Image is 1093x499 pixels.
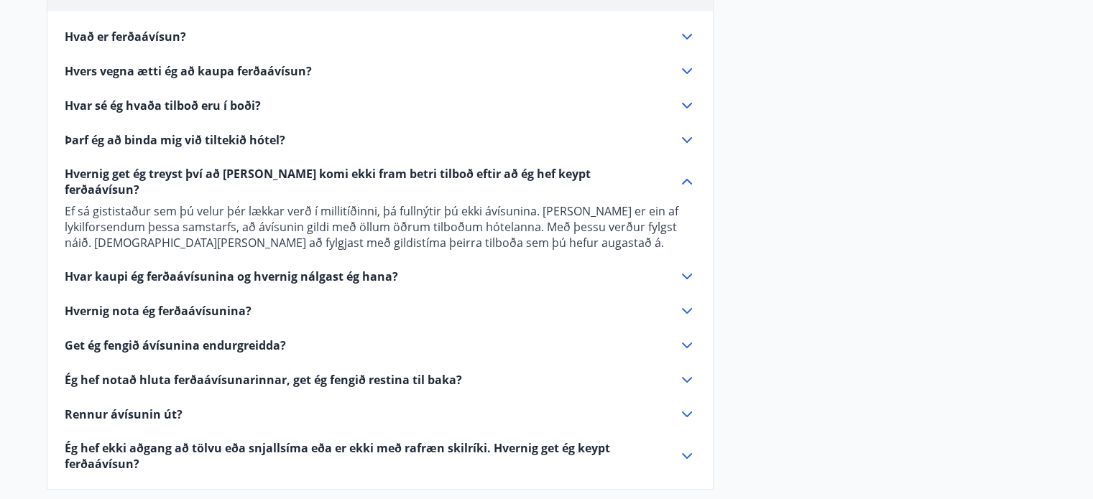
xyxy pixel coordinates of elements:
[65,166,661,197] span: Hvernig get ég treyst því að [PERSON_NAME] komi ekki fram betri tilboð eftir að ég hef keypt ferð...
[65,28,696,45] div: Hvað er ferðaávísun?
[65,97,696,114] div: Hvar sé ég hvaða tilboð eru í boði?
[65,98,261,113] span: Hvar sé ég hvaða tilboð eru í boði?
[65,131,696,149] div: Þarf ég að binda mig við tiltekið hótel?
[65,197,696,251] div: Hvernig get ég treyst því að [PERSON_NAME] komi ekki fram betri tilboð eftir að ég hef keypt ferð...
[65,440,696,472] div: Ég hef ekki aðgang að tölvu eða snjallsíma eða er ekki með rafræn skilríki. Hvernig get ég keypt ...
[65,203,696,251] p: Ef sá gististaður sem þú velur þér lækkar verð í millitíðinni, þá fullnýtir þú ekki ávísunina. [P...
[65,440,661,472] span: Ég hef ekki aðgang að tölvu eða snjallsíma eða er ekki með rafræn skilríki. Hvernig get ég keypt ...
[65,372,462,388] span: Ég hef notað hluta ferðaávísunarinnar, get ég fengið restina til baka?
[65,132,285,148] span: Þarf ég að binda mig við tiltekið hótel?
[65,406,696,423] div: Rennur ávísunin út?
[65,303,252,319] span: Hvernig nota ég ferðaávísunina?
[65,302,696,320] div: Hvernig nota ég ferðaávísunina?
[65,166,696,197] div: Hvernig get ég treyst því að [PERSON_NAME] komi ekki fram betri tilboð eftir að ég hef keypt ferð...
[65,269,398,284] span: Hvar kaupi ég ferðaávísunina og hvernig nálgast ég hana?
[65,371,696,388] div: Ég hef notað hluta ferðaávísunarinnar, get ég fengið restina til baka?
[65,29,186,45] span: Hvað er ferðaávísun?
[65,268,696,285] div: Hvar kaupi ég ferðaávísunina og hvernig nálgast ég hana?
[65,406,183,422] span: Rennur ávísunin út?
[65,63,312,79] span: Hvers vegna ætti ég að kaupa ferðaávísun?
[65,337,286,353] span: Get ég fengið ávísunina endurgreidda?
[65,62,696,80] div: Hvers vegna ætti ég að kaupa ferðaávísun?
[65,337,696,354] div: Get ég fengið ávísunina endurgreidda?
